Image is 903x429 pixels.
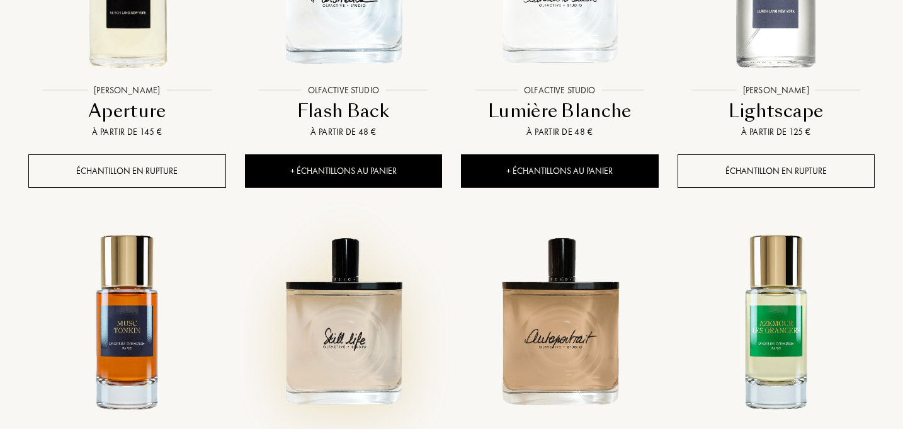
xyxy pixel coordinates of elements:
div: À partir de 48 € [250,125,438,139]
div: À partir de 48 € [466,125,654,139]
img: Autoportrait Olfactive Studio [462,224,657,418]
div: À partir de 145 € [33,125,221,139]
div: + Échantillons au panier [461,154,659,188]
img: Still Life Olfactive Studio [246,224,441,418]
img: Azemour Les Orangers Parfum d'Empire [679,224,873,418]
img: Musc Tonkin Parfum d'Empire [30,224,224,418]
div: À partir de 125 € [683,125,870,139]
div: + Échantillons au panier [245,154,443,188]
div: Échantillon en rupture [678,154,875,188]
div: Échantillon en rupture [28,154,226,188]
